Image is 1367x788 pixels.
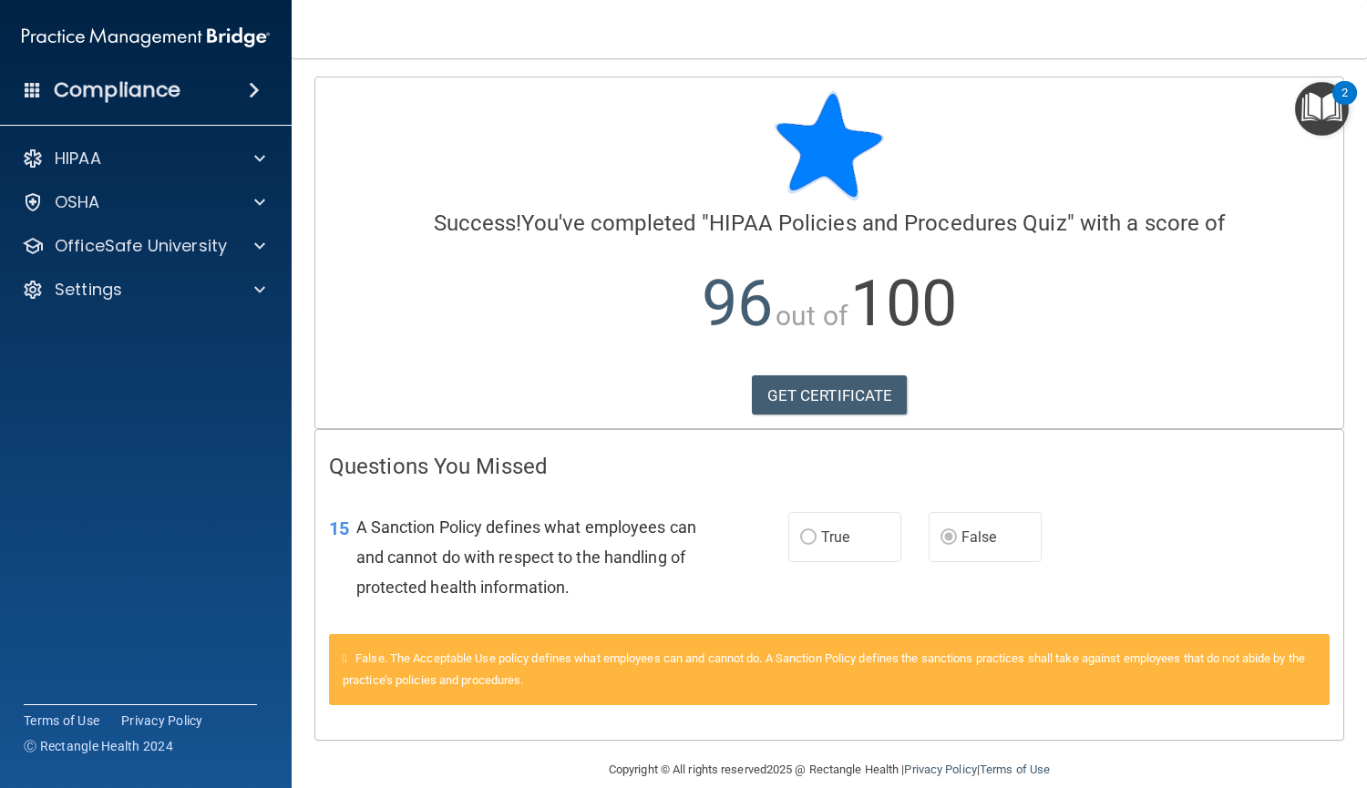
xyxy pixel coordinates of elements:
span: A Sanction Policy defines what employees can and cannot do with respect to the handling of protec... [356,517,696,597]
input: False [940,531,957,545]
span: Ⓒ Rectangle Health 2024 [24,737,173,755]
img: blue-star-rounded.9d042014.png [775,91,884,200]
img: PMB logo [22,19,270,56]
span: False. The Acceptable Use policy defines what employees can and cannot do. A Sanction Policy defi... [343,651,1305,687]
p: OSHA [55,191,100,213]
a: Terms of Use [980,762,1050,776]
span: Success! [434,210,522,236]
span: 15 [329,517,349,539]
iframe: Drift Widget Chat Controller [1276,662,1345,732]
span: True [821,528,849,546]
p: HIPAA [55,148,101,169]
a: OSHA [22,191,265,213]
input: True [800,531,817,545]
p: Settings [55,279,122,301]
p: OfficeSafe University [55,235,227,257]
a: Terms of Use [24,711,99,730]
h4: Compliance [54,77,180,103]
a: Settings [22,279,265,301]
a: OfficeSafe University [22,235,265,257]
a: GET CERTIFICATE [752,375,908,415]
a: Privacy Policy [121,711,203,730]
span: out of [776,300,848,332]
h4: You've completed " " with a score of [329,211,1330,235]
span: 100 [850,266,957,341]
span: False [961,528,997,546]
div: 2 [1341,93,1348,117]
span: 96 [702,266,773,341]
button: Open Resource Center, 2 new notifications [1295,82,1349,136]
a: HIPAA [22,148,265,169]
span: HIPAA Policies and Procedures Quiz [709,210,1066,236]
a: Privacy Policy [904,762,976,776]
h4: Questions You Missed [329,455,1330,478]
